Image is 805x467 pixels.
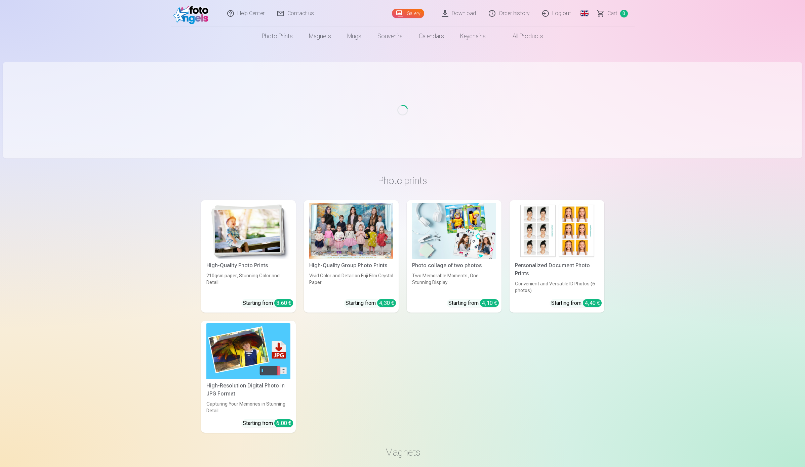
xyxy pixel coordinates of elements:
img: /fa1 [173,3,212,24]
img: High-Resolution Digital Photo in JPG Format [206,323,290,379]
div: Convenient and Versatile ID Photos (6 photos) [512,280,602,294]
div: Capturing Your Memories in Stunning Detail [204,401,293,414]
h3: Photo prints [206,175,599,187]
a: Gallery [392,9,424,18]
a: Magnets [301,27,339,46]
div: Starting from [243,299,293,307]
a: Keychains [452,27,494,46]
a: Photo prints [254,27,301,46]
h3: Magnets [206,446,599,458]
div: 3,60 € [274,299,293,307]
div: 4,30 € [377,299,396,307]
div: Personalized Document Photo Prints [512,262,602,278]
div: 4,40 € [583,299,602,307]
img: High-Quality Photo Prints [206,203,290,259]
a: Souvenirs [369,27,411,46]
a: Mugs [339,27,369,46]
div: Starting from [346,299,396,307]
a: High-Quality Photo PrintsHigh-Quality Photo Prints210gsm paper, Stunning Color and DetailStarting... [201,200,296,313]
span: Сart [607,9,617,17]
div: Starting from [243,419,293,427]
div: 4,10 € [480,299,499,307]
div: High-Resolution Digital Photo in JPG Format [204,382,293,398]
a: High-Resolution Digital Photo in JPG FormatHigh-Resolution Digital Photo in JPG FormatCapturing Y... [201,321,296,433]
div: 210gsm paper, Stunning Color and Detail [204,272,293,294]
img: Photo collage of two photos [412,203,496,259]
div: Two Memorable Moments, One Stunning Display [409,272,499,294]
div: High-Quality Photo Prints [204,262,293,270]
a: All products [494,27,551,46]
a: Calendars [411,27,452,46]
div: Starting from [448,299,499,307]
div: 6,00 € [274,419,293,427]
a: Personalized Document Photo PrintsPersonalized Document Photo PrintsConvenient and Versatile ID P... [510,200,604,313]
img: Personalized Document Photo Prints [515,203,599,259]
div: Starting from [551,299,602,307]
div: Vivid Color and Detail on Fuji Film Crystal Paper [307,272,396,294]
span: 0 [620,10,628,17]
div: High-Quality Group Photo Prints [307,262,396,270]
div: Photo collage of two photos [409,262,499,270]
a: Photo collage of two photosPhoto collage of two photosTwo Memorable Moments, One Stunning Display... [407,200,501,313]
a: High-Quality Group Photo PrintsVivid Color and Detail on Fuji Film Crystal PaperStarting from 4,30 € [304,200,399,313]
